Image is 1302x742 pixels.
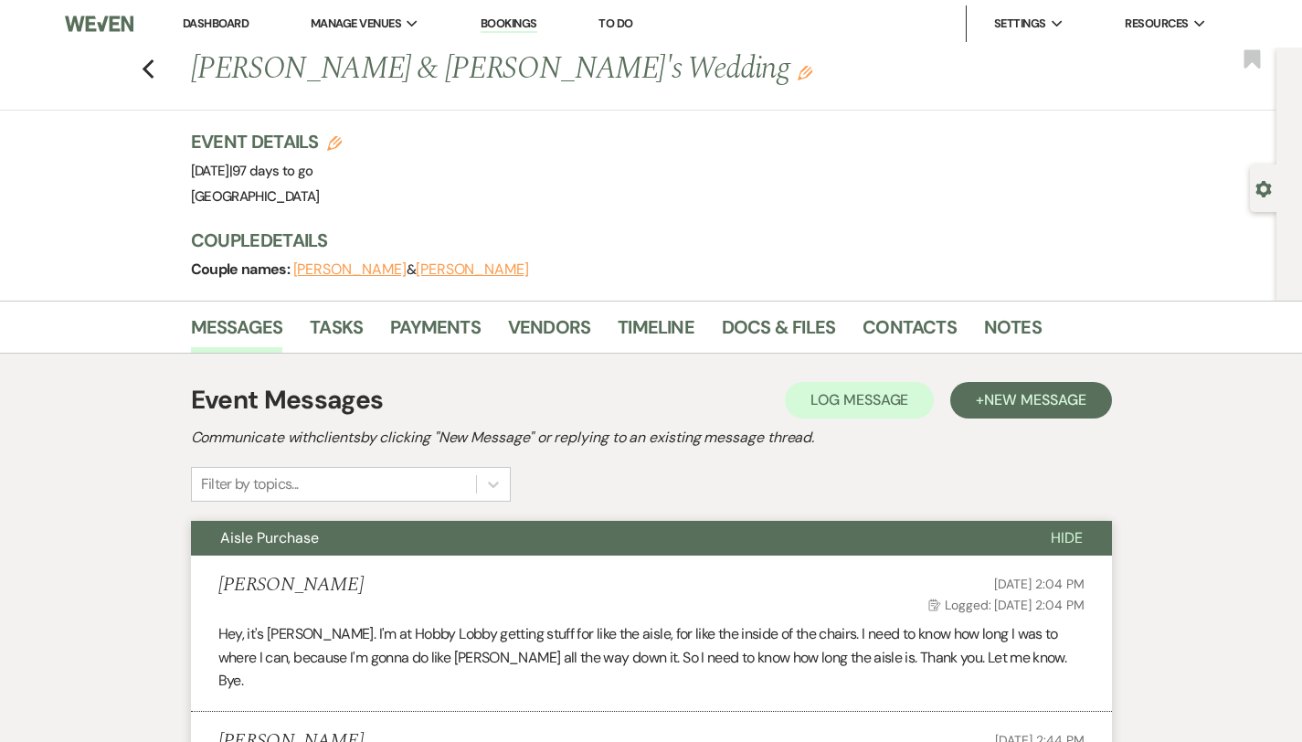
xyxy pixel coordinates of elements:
[984,313,1042,353] a: Notes
[798,64,812,80] button: Edit
[183,16,249,31] a: Dashboard
[722,313,835,353] a: Docs & Files
[1021,521,1112,556] button: Hide
[232,162,313,180] span: 97 days to go
[293,262,407,277] button: [PERSON_NAME]
[191,228,1214,253] h3: Couple Details
[984,390,1085,409] span: New Message
[994,576,1084,592] span: [DATE] 2:04 PM
[310,313,363,353] a: Tasks
[191,521,1021,556] button: Aisle Purchase
[928,597,1084,613] span: Logged: [DATE] 2:04 PM
[598,16,632,31] a: To Do
[220,528,319,547] span: Aisle Purchase
[390,313,481,353] a: Payments
[1255,179,1272,196] button: Open lead details
[1051,528,1083,547] span: Hide
[863,313,957,353] a: Contacts
[950,382,1111,419] button: +New Message
[218,624,1067,690] span: Hey, it's [PERSON_NAME]. I'm at Hobby Lobby getting stuff for like the aisle, for like the inside...
[508,313,590,353] a: Vendors
[191,313,283,353] a: Messages
[785,382,934,419] button: Log Message
[481,16,537,33] a: Bookings
[618,313,694,353] a: Timeline
[191,260,293,279] span: Couple names:
[191,162,313,180] span: [DATE]
[416,262,529,277] button: [PERSON_NAME]
[229,162,313,180] span: |
[293,260,529,279] span: &
[191,187,320,206] span: [GEOGRAPHIC_DATA]
[810,390,908,409] span: Log Message
[65,5,133,43] img: Weven Logo
[218,574,364,597] h5: [PERSON_NAME]
[191,129,343,154] h3: Event Details
[191,48,1010,91] h1: [PERSON_NAME] & [PERSON_NAME]'s Wedding
[1125,15,1188,33] span: Resources
[191,381,384,419] h1: Event Messages
[201,473,299,495] div: Filter by topics...
[994,15,1046,33] span: Settings
[191,427,1112,449] h2: Communicate with clients by clicking "New Message" or replying to an existing message thread.
[311,15,401,33] span: Manage Venues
